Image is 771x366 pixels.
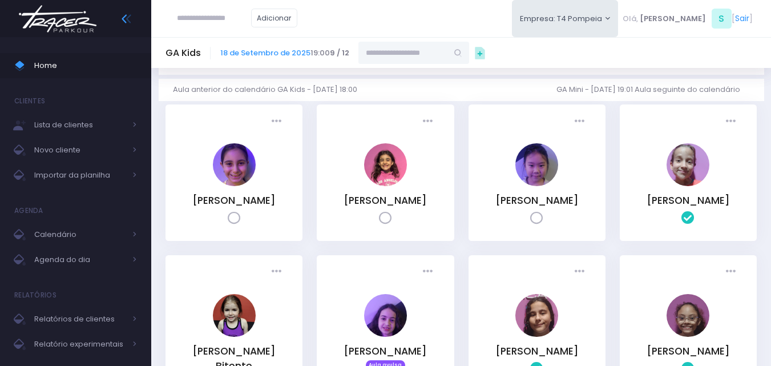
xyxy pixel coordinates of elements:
h4: Relatórios [14,284,56,307]
strong: 9 / 12 [330,47,349,58]
h5: GA Kids [165,47,201,59]
span: Relatório experimentais [34,337,126,352]
span: Importar da planilha [34,168,126,183]
a: GA Mini - [DATE] 19:01 Aula seguinte do calendário [556,79,749,101]
span: Agenda do dia [34,252,126,267]
a: Helena Macedo Bitente [213,329,256,340]
span: Calendário [34,227,126,242]
span: Olá, [623,13,638,25]
img: Veridiana Jansen [667,143,709,186]
a: Maria Clara Vieira Serrano [667,329,709,340]
span: S [712,9,732,29]
a: Veridiana Jansen [667,178,709,189]
a: Adicionar [251,9,298,27]
a: [PERSON_NAME] [647,194,730,207]
div: [ ] [618,6,757,31]
img: Lara Berruezo Andrioni [213,143,256,186]
h4: Clientes [14,90,45,112]
span: [PERSON_NAME] [640,13,706,25]
img: Maria Clara Vieira Serrano [667,294,709,337]
a: [PERSON_NAME] [192,194,276,207]
a: Mei Hori [515,178,558,189]
a: [PERSON_NAME] [647,344,730,358]
h4: Agenda [14,199,43,222]
a: [PERSON_NAME] [495,194,579,207]
a: Aula anterior do calendário GA Kids - [DATE] 18:00 [173,79,366,101]
a: Lara Berruezo Andrioni [213,178,256,189]
a: [PERSON_NAME] [495,344,579,358]
span: 19:00 [220,47,349,59]
a: [PERSON_NAME] [344,194,427,207]
a: Sair [735,13,749,25]
a: [PERSON_NAME] [344,344,427,358]
a: Maria Orpheu [364,178,407,189]
img: Mei Hori [515,143,558,186]
img: Helena Macedo Bitente [213,294,256,337]
span: Lista de clientes [34,118,126,132]
a: Isabella terra [515,329,558,340]
img: Maria Orpheu [364,143,407,186]
span: Home [34,58,137,73]
img: Isabela de Brito Moffa [364,294,407,337]
span: Novo cliente [34,143,126,158]
a: 18 de Setembro de 2025 [220,47,310,58]
a: Isabela de Brito Moffa [364,329,407,340]
img: Isabella terra [515,294,558,337]
span: Relatórios de clientes [34,312,126,327]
